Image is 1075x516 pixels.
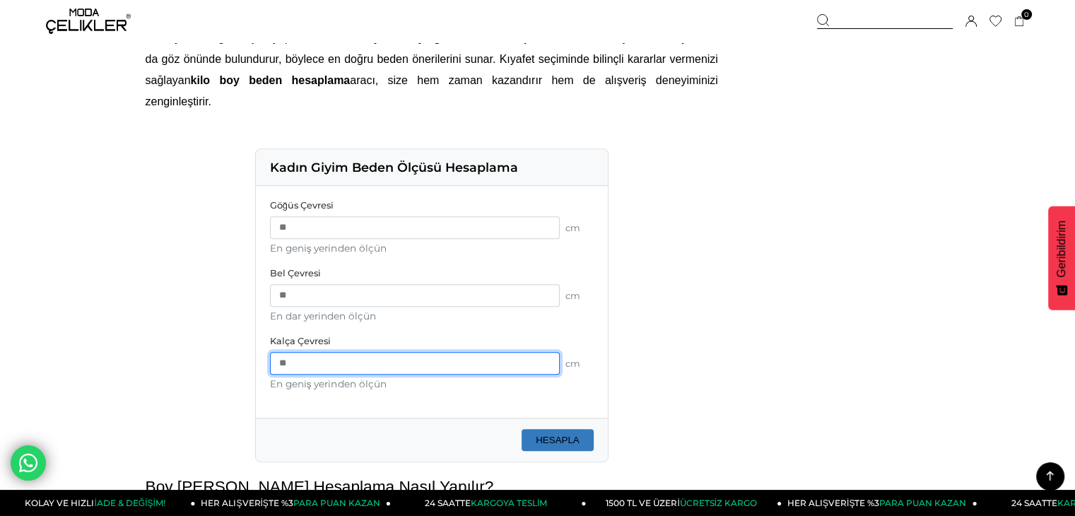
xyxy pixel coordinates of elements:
[270,200,594,211] label: Göğüs Çevresi
[565,223,594,233] span: cm
[1021,9,1032,20] span: 0
[256,149,608,186] div: Kadın Giyim Beden Ölçüsü Hesaplama
[391,490,587,516] a: 24 SAATTEKARGOYA TESLİM
[191,74,351,86] b: kilo boy beden hesaplama
[270,378,594,389] div: En geniş yerinden ölçün
[565,358,594,369] span: cm
[680,498,757,508] span: ÜCRETSİZ KARGO
[270,336,594,346] label: Kalça Çevresi
[879,498,966,508] span: PARA PUAN KAZAN
[587,490,782,516] a: 1500 TL VE ÜZERİÜCRETSİZ KARGO
[1055,221,1068,278] span: Geribildirim
[270,310,594,322] div: En dar yerinden ölçün
[522,429,594,451] button: HESAPLA
[270,268,594,278] label: Bel Çevresi
[1014,16,1025,27] a: 0
[270,242,594,254] div: En geniş yerinden ölçün
[1048,206,1075,310] button: Geribildirim - Show survey
[146,477,494,496] span: Boy [PERSON_NAME] Hesaplama Nasıl Yapılır?
[782,490,977,516] a: HER ALIŞVERİŞTE %3PARA PUAN KAZAN
[565,291,594,301] span: cm
[196,490,392,516] a: HER ALIŞVERİŞTE %3PARA PUAN KAZAN
[46,8,131,34] img: logo
[293,498,380,508] span: PARA PUAN KAZAN
[471,498,547,508] span: KARGOYA TESLİM
[94,498,165,508] span: İADE & DEĞİŞİM!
